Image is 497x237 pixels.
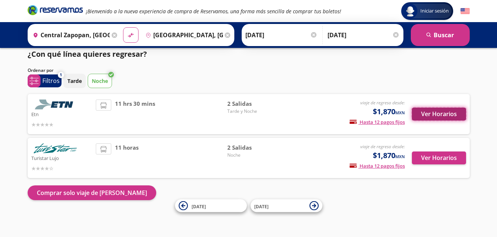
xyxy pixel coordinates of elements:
span: Tarde y Noche [227,108,279,115]
span: 11 hrs 30 mins [115,100,155,129]
input: Opcional [328,26,400,44]
small: MXN [395,110,405,115]
span: $1,870 [373,106,405,117]
span: Noche [227,152,279,158]
span: 2 Salidas [227,143,279,152]
span: Hasta 12 pagos fijos [350,163,405,169]
p: Tarde [67,77,82,85]
p: Etn [31,109,92,118]
p: Filtros [42,76,60,85]
img: Turistar Lujo [31,143,79,153]
button: Tarde [63,74,86,88]
img: Etn [31,100,79,109]
em: viaje de regreso desde: [360,143,405,150]
span: 11 horas [115,143,139,172]
button: Comprar solo viaje de [PERSON_NAME] [28,185,156,200]
button: Buscar [411,24,470,46]
i: Brand Logo [28,4,83,15]
button: English [461,7,470,16]
button: Ver Horarios [412,108,466,121]
input: Buscar Destino [143,26,223,44]
em: viaje de regreso desde: [360,100,405,106]
input: Buscar Origen [30,26,110,44]
span: Hasta 12 pagos fijos [350,119,405,125]
button: [DATE] [175,199,247,212]
span: 1 [60,72,62,78]
button: Noche [88,74,112,88]
span: Iniciar sesión [417,7,452,15]
input: Elegir Fecha [245,26,318,44]
span: [DATE] [192,203,206,209]
a: Brand Logo [28,4,83,18]
p: Noche [92,77,108,85]
span: [DATE] [254,203,269,209]
em: ¡Bienvenido a la nueva experiencia de compra de Reservamos, una forma más sencilla de comprar tus... [86,8,341,15]
p: ¿Con qué línea quieres regresar? [28,49,147,60]
button: 1Filtros [28,74,62,87]
button: Ver Horarios [412,151,466,164]
p: Turistar Lujo [31,153,92,162]
span: 2 Salidas [227,100,279,108]
small: MXN [395,154,405,159]
span: $1,870 [373,150,405,161]
button: [DATE] [251,199,322,212]
p: Ordenar por [28,67,53,74]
